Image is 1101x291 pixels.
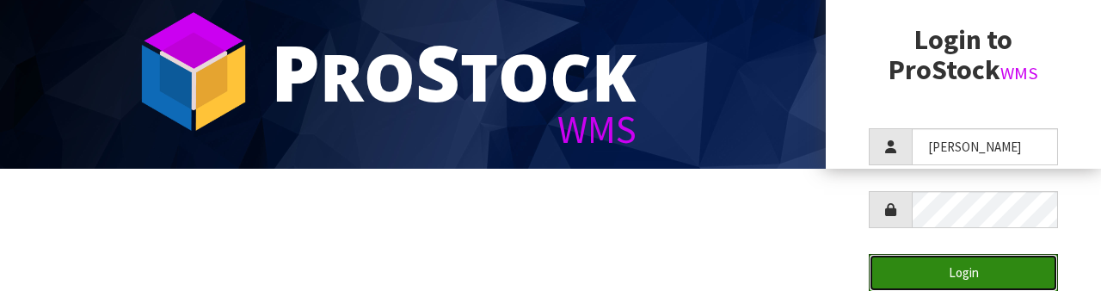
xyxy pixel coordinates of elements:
small: WMS [1000,62,1038,84]
div: ro tock [271,33,637,110]
span: P [271,19,320,124]
div: WMS [271,110,637,149]
button: Login [869,254,1058,291]
input: Username [912,128,1058,165]
img: ProStock Cube [129,7,258,136]
span: S [415,19,460,124]
h2: Login to ProStock [869,25,1058,85]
